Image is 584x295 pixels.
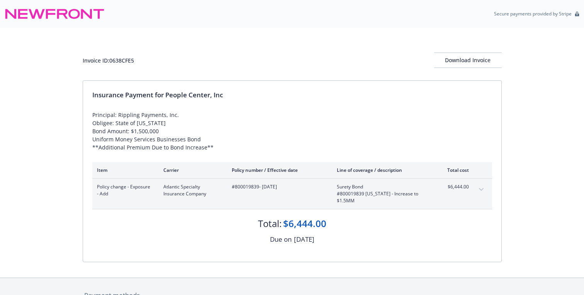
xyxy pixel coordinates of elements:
span: Surety Bond [337,183,428,190]
div: Principal: Rippling Payments, Inc. Obligee: State of [US_STATE] Bond Amount: $1,500,000 Uniform M... [92,111,492,151]
span: #800019839 [US_STATE] - Increase to $1.5MM [337,190,428,204]
div: Due on [270,234,292,244]
div: Insurance Payment for People Center, Inc [92,90,492,100]
button: expand content [475,183,487,196]
button: Download Invoice [434,53,502,68]
span: #800019839 - [DATE] [232,183,324,190]
div: Invoice ID: 0638CFE5 [83,56,134,64]
p: Secure payments provided by Stripe [494,10,572,17]
div: Total: [258,217,282,230]
div: Total cost [440,167,469,173]
div: Carrier [163,167,219,173]
span: Atlantic Specialty Insurance Company [163,183,219,197]
div: Policy change - Exposure - AddAtlantic Specialty Insurance Company#800019839- [DATE]Surety Bond#8... [92,179,492,209]
span: $6,444.00 [440,183,469,190]
div: $6,444.00 [283,217,326,230]
span: Policy change - Exposure - Add [97,183,151,197]
div: [DATE] [294,234,314,244]
div: Policy number / Effective date [232,167,324,173]
div: Line of coverage / description [337,167,428,173]
div: Item [97,167,151,173]
span: Surety Bond#800019839 [US_STATE] - Increase to $1.5MM [337,183,428,204]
